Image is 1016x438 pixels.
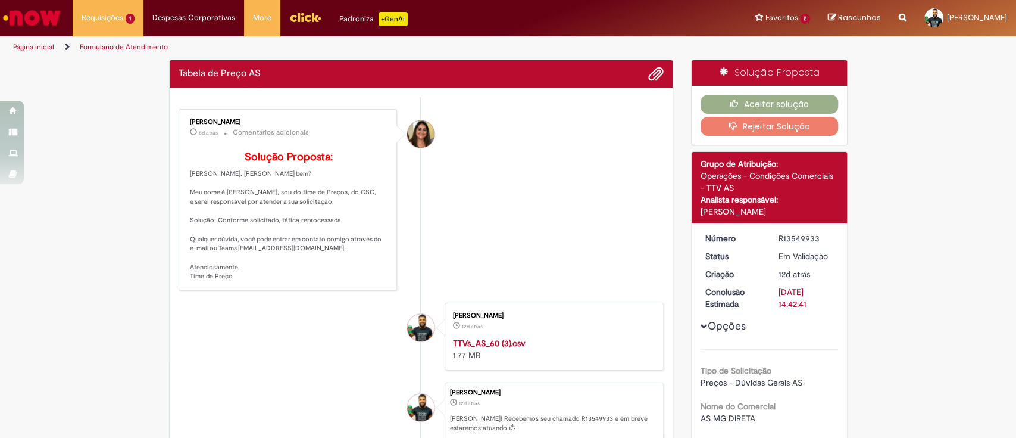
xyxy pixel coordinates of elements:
a: Rascunhos [828,13,881,24]
button: Rejeitar Solução [701,117,838,136]
div: 19/09/2025 10:42:37 [779,268,834,280]
span: More [253,12,271,24]
span: 12d atrás [462,323,483,330]
div: [DATE] 14:42:41 [779,286,834,310]
div: [PERSON_NAME] [450,389,657,396]
span: Preços - Dúvidas Gerais AS [701,377,802,388]
dt: Status [696,250,770,262]
button: Aceitar solução [701,95,838,114]
div: Grupo de Atribuição: [701,158,838,170]
div: R13549933 [779,232,834,244]
time: 19/09/2025 10:42:37 [779,269,810,279]
div: Robson Marcolino Da Silva Junior [407,394,434,421]
div: [PERSON_NAME] [190,119,388,126]
time: 19/09/2025 10:38:48 [462,323,483,330]
dt: Criação [696,268,770,280]
div: Em Validação [779,250,834,262]
span: [PERSON_NAME] [947,13,1007,23]
span: Requisições [82,12,123,24]
ul: Trilhas de página [9,36,668,58]
div: [PERSON_NAME] [701,206,838,218]
span: Despesas Corporativas [152,12,235,24]
span: Rascunhos [838,12,881,23]
div: 1.77 MB [453,337,651,361]
div: Solução Proposta [692,60,847,86]
a: TTVs_AS_60 (3).csv [453,338,526,349]
dt: Número [696,232,770,244]
div: Operações - Condições Comerciais - TTV AS [701,170,838,194]
a: Formulário de Atendimento [80,42,168,52]
span: 12d atrás [459,400,480,407]
img: click_logo_yellow_360x200.png [289,8,321,26]
div: Padroniza [339,12,408,26]
span: 1 [126,14,135,24]
span: Favoritos [765,12,798,24]
p: [PERSON_NAME], [PERSON_NAME] bem? Meu nome é [PERSON_NAME], sou do time de Preços, do CSC, e sere... [190,151,388,281]
time: 23/09/2025 13:26:01 [199,129,218,136]
span: 12d atrás [779,269,810,279]
time: 19/09/2025 10:42:37 [459,400,480,407]
b: Tipo de Solicitação [701,365,771,376]
a: Página inicial [13,42,54,52]
img: ServiceNow [1,6,62,30]
div: Robson Marcolino Da Silva Junior [407,314,434,341]
span: 2 [800,14,810,24]
span: 8d atrás [199,129,218,136]
button: Adicionar anexos [648,66,664,82]
p: +GenAi [379,12,408,26]
div: Analista responsável: [701,194,838,206]
p: [PERSON_NAME]! Recebemos seu chamado R13549933 e em breve estaremos atuando. [450,414,657,433]
b: Nome do Comercial [701,401,776,412]
dt: Conclusão Estimada [696,286,770,310]
h2: Tabela de Preço AS Histórico de tíquete [179,69,261,79]
span: AS MG DIRETA [701,413,755,424]
b: Solução Proposta: [245,150,333,164]
div: [PERSON_NAME] [453,312,651,319]
small: Comentários adicionais [233,128,309,138]
div: Gabriela Paula Oliveira Camargo [407,120,434,148]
